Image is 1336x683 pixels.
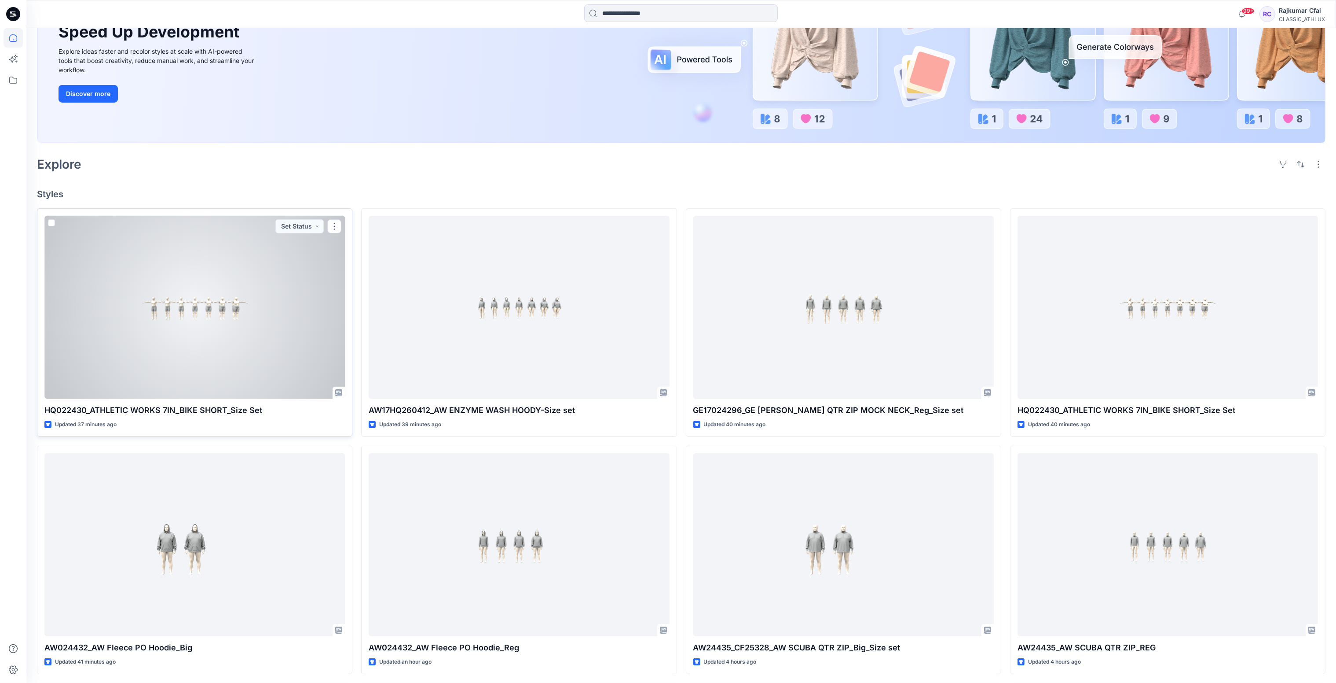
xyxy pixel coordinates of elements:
p: Updated 40 minutes ago [704,420,766,429]
a: Discover more [59,85,256,103]
span: 99+ [1241,7,1255,15]
a: AW024432_AW Fleece PO Hoodie_Reg [369,453,669,637]
a: AW17HQ260412_AW ENZYME WASH HOODY-Size set [369,216,669,399]
p: AW024432_AW Fleece PO Hoodie_Big [44,642,345,654]
button: Discover more [59,85,118,103]
p: Updated 39 minutes ago [379,420,441,429]
p: HQ022430_ATHLETIC WORKS 7IN_BIKE SHORT_Size Set [44,404,345,417]
p: GE17024296_GE [PERSON_NAME] QTR ZIP MOCK NECK_Reg_Size set [693,404,994,417]
div: CLASSIC_ATHLUX [1279,16,1325,22]
a: GE17024296_GE TERRY QTR ZIP MOCK NECK_Reg_Size set [693,216,994,399]
div: Rajkumar Cfai [1279,5,1325,16]
div: RC [1259,6,1275,22]
p: HQ022430_ATHLETIC WORKS 7IN_BIKE SHORT_Size Set [1018,404,1318,417]
p: AW17HQ260412_AW ENZYME WASH HOODY-Size set [369,404,669,417]
p: Updated 37 minutes ago [55,420,117,429]
p: Updated 40 minutes ago [1028,420,1090,429]
p: AW24435_CF25328_AW SCUBA QTR ZIP_Big_Size set [693,642,994,654]
p: Updated 4 hours ago [704,657,757,667]
p: AW24435_AW SCUBA QTR ZIP_REG [1018,642,1318,654]
p: Updated 4 hours ago [1028,657,1081,667]
a: HQ022430_ATHLETIC WORKS 7IN_BIKE SHORT_Size Set [1018,216,1318,399]
a: AW24435_CF25328_AW SCUBA QTR ZIP_Big_Size set [693,453,994,637]
h4: Styles [37,189,1325,199]
p: Updated an hour ago [379,657,432,667]
h2: Explore [37,157,81,171]
div: Explore ideas faster and recolor styles at scale with AI-powered tools that boost creativity, red... [59,47,256,74]
a: AW24435_AW SCUBA QTR ZIP_REG [1018,453,1318,637]
p: AW024432_AW Fleece PO Hoodie_Reg [369,642,669,654]
p: Updated 41 minutes ago [55,657,116,667]
a: AW024432_AW Fleece PO Hoodie_Big [44,453,345,637]
a: HQ022430_ATHLETIC WORKS 7IN_BIKE SHORT_Size Set [44,216,345,399]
